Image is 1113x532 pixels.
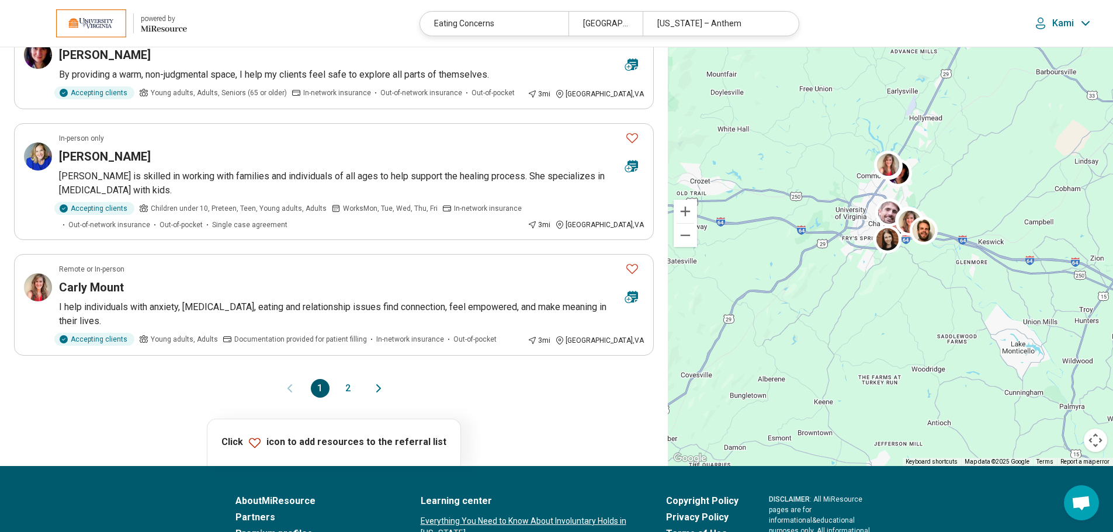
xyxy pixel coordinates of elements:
[59,148,151,165] h3: [PERSON_NAME]
[528,335,550,346] div: 3 mi
[151,334,218,345] span: Young adults, Adults
[671,451,709,466] a: Open this area in Google Maps (opens a new window)
[54,202,134,215] div: Accepting clients
[1036,458,1053,465] a: Terms (opens in new tab)
[674,224,697,247] button: Zoom out
[283,379,297,398] button: Previous page
[1064,485,1099,520] div: Open chat
[68,220,150,230] span: Out-of-network insurance
[343,203,438,214] span: Works Mon, Tue, Wed, Thu, Fri
[420,12,568,36] div: Eating Concerns
[1084,429,1107,452] button: Map camera controls
[555,220,644,230] div: [GEOGRAPHIC_DATA] , VA
[59,133,104,144] p: In-person only
[151,203,327,214] span: Children under 10, Preteen, Teen, Young adults, Adults
[471,88,515,98] span: Out-of-pocket
[769,495,810,503] span: DISCLAIMER
[160,220,203,230] span: Out-of-pocket
[235,510,390,524] a: Partners
[59,68,644,82] p: By providing a warm, non-judgmental space, I help my clients feel safe to explore all parts of th...
[59,47,151,63] h3: [PERSON_NAME]
[620,257,644,281] button: Favorite
[906,458,958,466] button: Keyboard shortcuts
[421,494,636,508] a: Learning center
[1052,18,1074,29] p: Kami
[965,458,1029,465] span: Map data ©2025 Google
[234,334,367,345] span: Documentation provided for patient filling
[380,88,462,98] span: Out-of-network insurance
[54,333,134,346] div: Accepting clients
[235,494,390,508] a: AboutMiResource
[528,220,550,230] div: 3 mi
[454,203,522,214] span: In-network insurance
[620,126,644,150] button: Favorite
[376,334,444,345] span: In-network insurance
[568,12,643,36] div: [GEOGRAPHIC_DATA], [GEOGRAPHIC_DATA]
[221,436,446,450] p: Click icon to add resources to the referral list
[19,9,187,37] a: University of Virginiapowered by
[339,379,358,398] button: 2
[555,89,644,99] div: [GEOGRAPHIC_DATA] , VA
[54,86,134,99] div: Accepting clients
[59,279,124,295] h3: Carly Mount
[141,13,187,24] div: powered by
[303,88,371,98] span: In-network insurance
[311,379,330,398] button: 1
[671,451,709,466] img: Google
[56,9,126,37] img: University of Virginia
[1060,458,1109,465] a: Report a map error
[59,300,644,328] p: I help individuals with anxiety, [MEDICAL_DATA], eating and relationship issues find connection, ...
[674,200,697,223] button: Zoom in
[59,264,124,274] p: Remote or In-person
[59,169,644,197] p: [PERSON_NAME] is skilled in working with families and individuals of all ages to help support the...
[666,510,738,524] a: Privacy Policy
[528,89,550,99] div: 3 mi
[212,220,287,230] span: Single case agreement
[372,379,386,398] button: Next page
[555,335,644,346] div: [GEOGRAPHIC_DATA] , VA
[666,494,738,508] a: Copyright Policy
[151,88,287,98] span: Young adults, Adults, Seniors (65 or older)
[453,334,497,345] span: Out-of-pocket
[643,12,791,36] div: [US_STATE] – Anthem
